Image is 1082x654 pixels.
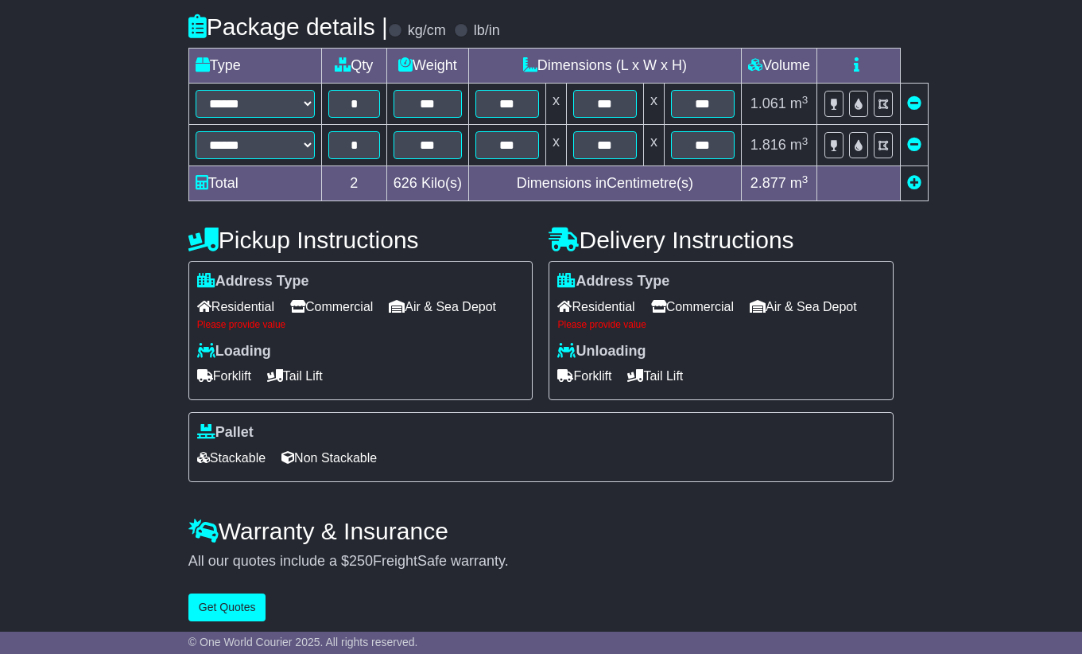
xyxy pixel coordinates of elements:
[197,319,525,330] div: Please provide value
[267,364,323,388] span: Tail Lift
[790,137,809,153] span: m
[389,294,496,319] span: Air & Sea Depot
[802,94,809,106] sup: 3
[281,446,377,470] span: Non Stackable
[557,364,611,388] span: Forklift
[907,137,921,153] a: Remove this item
[643,125,664,166] td: x
[468,166,741,201] td: Dimensions in Centimetre(s)
[386,166,468,201] td: Kilo(s)
[549,227,894,253] h4: Delivery Instructions
[197,273,309,290] label: Address Type
[802,135,809,147] sup: 3
[197,364,251,388] span: Forklift
[386,49,468,84] td: Weight
[802,173,809,185] sup: 3
[750,175,786,191] span: 2.877
[557,343,646,360] label: Unloading
[741,49,816,84] td: Volume
[394,175,417,191] span: 626
[750,294,857,319] span: Air & Sea Depot
[197,294,274,319] span: Residential
[627,364,683,388] span: Tail Lift
[197,446,266,470] span: Stackable
[321,49,386,84] td: Qty
[197,343,271,360] label: Loading
[557,294,634,319] span: Residential
[557,273,669,290] label: Address Type
[557,319,885,330] div: Please provide value
[188,594,266,621] button: Get Quotes
[188,636,418,648] span: © One World Courier 2025. All rights reserved.
[750,95,786,111] span: 1.061
[750,137,786,153] span: 1.816
[907,175,921,191] a: Add new item
[790,175,809,191] span: m
[321,166,386,201] td: 2
[188,553,894,570] div: All our quotes include a $ FreightSafe warranty.
[408,22,446,40] label: kg/cm
[474,22,500,40] label: lb/in
[907,95,921,111] a: Remove this item
[188,227,533,253] h4: Pickup Instructions
[651,294,734,319] span: Commercial
[545,84,566,125] td: x
[188,14,388,40] h4: Package details |
[188,49,321,84] td: Type
[290,294,373,319] span: Commercial
[468,49,741,84] td: Dimensions (L x W x H)
[643,84,664,125] td: x
[197,424,254,442] label: Pallet
[188,518,894,544] h4: Warranty & Insurance
[790,95,809,111] span: m
[188,166,321,201] td: Total
[545,125,566,166] td: x
[349,553,373,569] span: 250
